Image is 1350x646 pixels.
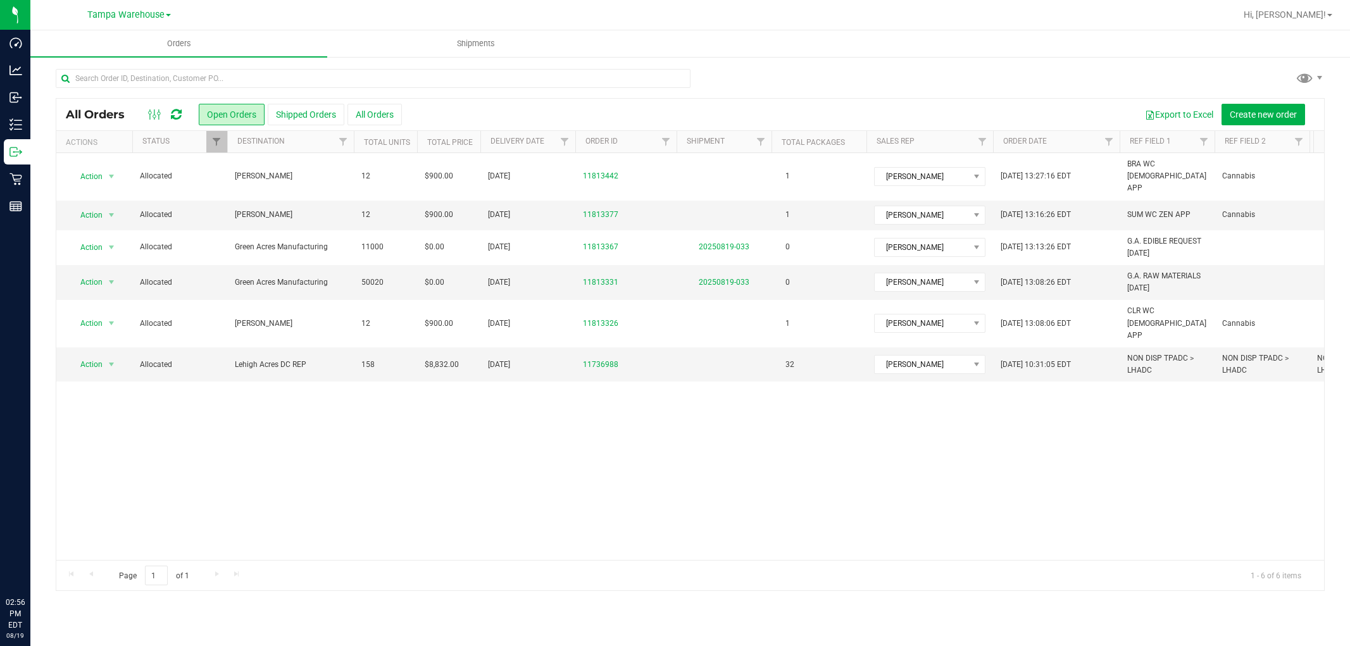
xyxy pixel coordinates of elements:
span: 11000 [361,241,384,253]
span: 0 [779,273,796,292]
p: 02:56 PM EDT [6,597,25,631]
span: Allocated [140,209,220,221]
div: Actions [66,138,127,147]
inline-svg: Retail [9,173,22,185]
span: $0.00 [425,276,444,289]
a: Sales Rep [877,137,915,146]
span: G.A. RAW MATERIALS [DATE] [1127,270,1207,294]
span: Create new order [1230,109,1297,120]
span: $900.00 [425,209,453,221]
input: Search Order ID, Destination, Customer PO... [56,69,691,88]
span: Allocated [140,318,220,330]
a: 11813331 [583,276,618,289]
inline-svg: Inventory [9,118,22,131]
span: Orders [150,38,208,49]
span: 1 [779,314,796,333]
span: $900.00 [425,170,453,182]
span: Cannabis [1222,318,1255,330]
a: Shipment [687,137,725,146]
span: $8,832.00 [425,359,459,371]
span: 12 [361,209,370,221]
span: [PERSON_NAME] [235,318,346,330]
a: Filter [333,131,354,152]
span: 1 [779,206,796,224]
span: 1 [779,167,796,185]
span: [DATE] 13:13:26 EDT [1001,241,1071,253]
span: [PERSON_NAME] [875,273,969,291]
button: All Orders [347,104,402,125]
span: CLR WC [DEMOGRAPHIC_DATA] APP [1127,305,1207,342]
span: [PERSON_NAME] [875,168,969,185]
button: Shipped Orders [268,104,344,125]
span: [DATE] 13:16:26 EDT [1001,209,1071,221]
a: Filter [554,131,575,152]
a: Ref Field 1 [1130,137,1171,146]
inline-svg: Dashboard [9,37,22,49]
input: 1 [145,566,168,585]
span: Allocated [140,170,220,182]
span: All Orders [66,108,137,121]
span: Action [69,206,103,224]
span: Action [69,239,103,256]
span: Action [69,168,103,185]
span: Action [69,314,103,332]
a: Filter [1194,131,1215,152]
a: Orders [30,30,327,57]
button: Export to Excel [1137,104,1222,125]
span: [DATE] 10:31:05 EDT [1001,359,1071,371]
span: Cannabis [1222,170,1255,182]
span: select [104,273,120,291]
span: Action [69,273,103,291]
inline-svg: Reports [9,200,22,213]
span: [PERSON_NAME] [875,356,969,373]
span: 12 [361,170,370,182]
a: Filter [1099,131,1120,152]
a: 11813326 [583,318,618,330]
span: NON DISP TPADC > LHADC [1222,352,1302,376]
a: 11813377 [583,209,618,221]
span: [DATE] [488,241,510,253]
a: Filter [1289,131,1309,152]
span: [DATE] [488,276,510,289]
span: [DATE] 13:08:06 EDT [1001,318,1071,330]
span: 158 [361,359,375,371]
a: Status [142,137,170,146]
a: 20250819-033 [699,278,749,287]
span: [PERSON_NAME] [875,314,969,332]
a: Delivery Date [491,137,544,146]
span: Tampa Warehouse [87,9,165,20]
a: Filter [656,131,677,152]
span: Allocated [140,276,220,289]
span: $0.00 [425,241,444,253]
span: 0 [779,238,796,256]
span: select [104,239,120,256]
span: Green Acres Manufacturing [235,241,346,253]
inline-svg: Analytics [9,64,22,77]
span: SUM WC ZEN APP [1127,209,1191,221]
span: [DATE] 13:08:26 EDT [1001,276,1071,289]
span: [PERSON_NAME] [875,239,969,256]
span: Shipments [440,38,512,49]
a: 11813367 [583,241,618,253]
a: Filter [206,131,227,152]
span: Page of 1 [108,566,199,585]
a: 20250819-033 [699,242,749,251]
a: Ref Field 2 [1225,137,1266,146]
span: Action [69,356,103,373]
button: Create new order [1222,104,1305,125]
span: [PERSON_NAME] [235,209,346,221]
span: select [104,356,120,373]
span: [PERSON_NAME] [235,170,346,182]
inline-svg: Inbound [9,91,22,104]
a: Destination [237,137,285,146]
a: 11813442 [583,170,618,182]
a: Total Price [427,138,473,147]
a: Total Units [364,138,410,147]
a: Total Packages [782,138,845,147]
span: Lehigh Acres DC REP [235,359,346,371]
span: select [104,206,120,224]
span: [DATE] [488,318,510,330]
a: Order ID [585,137,618,146]
span: BRA WC [DEMOGRAPHIC_DATA] APP [1127,158,1207,195]
p: 08/19 [6,631,25,640]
